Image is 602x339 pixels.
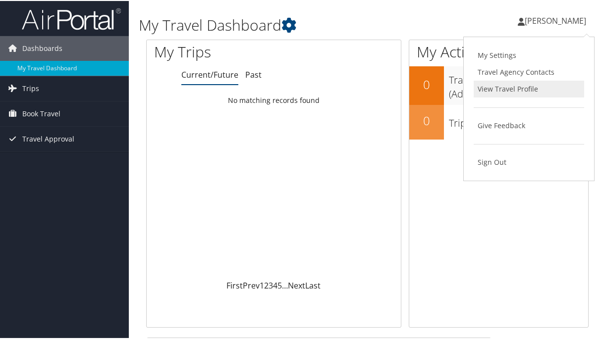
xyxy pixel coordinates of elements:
[22,126,74,150] span: Travel Approval
[226,279,243,290] a: First
[181,68,238,79] a: Current/Future
[409,41,588,61] h1: My Action Items
[449,67,588,100] h3: Travel Approvals Pending (Advisor Booked)
[22,35,62,60] span: Dashboards
[474,80,584,97] a: View Travel Profile
[243,279,260,290] a: Prev
[474,116,584,133] a: Give Feedback
[409,65,588,103] a: 0Travel Approvals Pending (Advisor Booked)
[409,104,588,139] a: 0Trips Missing Hotels
[277,279,282,290] a: 5
[154,41,287,61] h1: My Trips
[264,279,269,290] a: 2
[22,100,60,125] span: Book Travel
[409,111,444,128] h2: 0
[139,14,443,35] h1: My Travel Dashboard
[245,68,262,79] a: Past
[449,110,588,129] h3: Trips Missing Hotels
[409,75,444,92] h2: 0
[269,279,273,290] a: 3
[525,14,586,25] span: [PERSON_NAME]
[474,63,584,80] a: Travel Agency Contacts
[288,279,305,290] a: Next
[147,91,401,108] td: No matching records found
[518,5,596,35] a: [PERSON_NAME]
[22,6,121,30] img: airportal-logo.png
[22,75,39,100] span: Trips
[305,279,321,290] a: Last
[282,279,288,290] span: …
[260,279,264,290] a: 1
[474,153,584,170] a: Sign Out
[474,46,584,63] a: My Settings
[273,279,277,290] a: 4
